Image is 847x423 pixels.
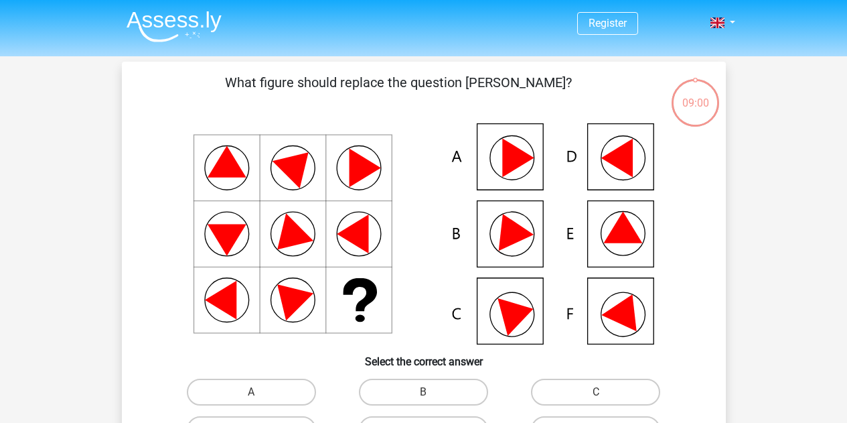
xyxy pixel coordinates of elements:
img: Assessly [127,11,222,42]
label: B [359,379,488,406]
h6: Select the correct answer [143,345,704,368]
div: 09:00 [670,78,720,111]
a: Register [589,17,627,29]
label: C [531,379,660,406]
p: What figure should replace the question [PERSON_NAME]? [143,72,654,113]
label: A [187,379,316,406]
